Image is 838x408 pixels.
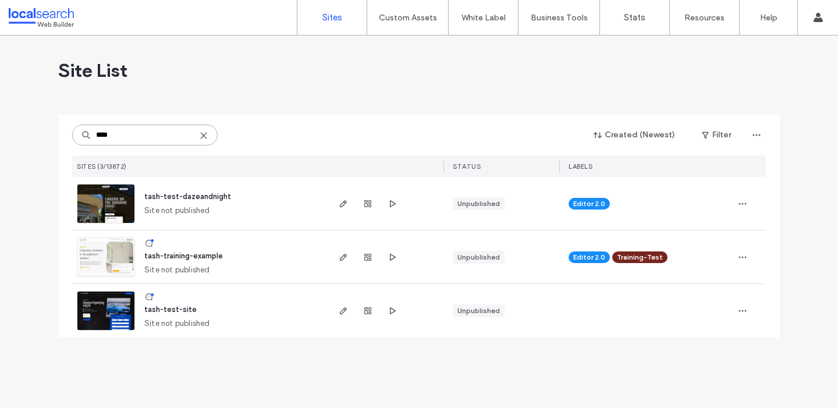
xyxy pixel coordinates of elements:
[573,252,605,262] span: Editor 2.0
[457,306,500,316] div: Unpublished
[19,19,28,28] img: logo_orange.svg
[379,13,437,23] label: Custom Assets
[573,198,605,209] span: Editor 2.0
[457,198,500,209] div: Unpublished
[144,251,223,260] a: tash-training-example
[457,252,500,262] div: Unpublished
[461,13,506,23] label: White Label
[44,69,104,76] div: Domain Overview
[77,162,127,171] span: SITES (3/13872)
[531,13,588,23] label: Business Tools
[584,126,686,144] button: Created (Newest)
[144,318,210,329] span: Site not published
[569,162,592,171] span: LABELS
[684,13,725,23] label: Resources
[690,126,743,144] button: Filter
[116,68,125,77] img: tab_keywords_by_traffic_grey.svg
[129,69,196,76] div: Keywords by Traffic
[58,59,127,82] span: Site List
[453,162,481,171] span: STATUS
[144,205,210,217] span: Site not published
[144,264,210,276] span: Site not published
[27,8,51,19] span: Help
[33,19,57,28] div: v 4.0.25
[30,30,128,40] div: Domain: [DOMAIN_NAME]
[19,30,28,40] img: website_grey.svg
[617,252,663,262] span: Training-Test
[624,12,645,23] label: Stats
[322,12,342,23] label: Sites
[144,192,231,201] a: tash-test-dazeandnight
[144,305,197,314] a: tash-test-site
[760,13,777,23] label: Help
[31,68,41,77] img: tab_domain_overview_orange.svg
